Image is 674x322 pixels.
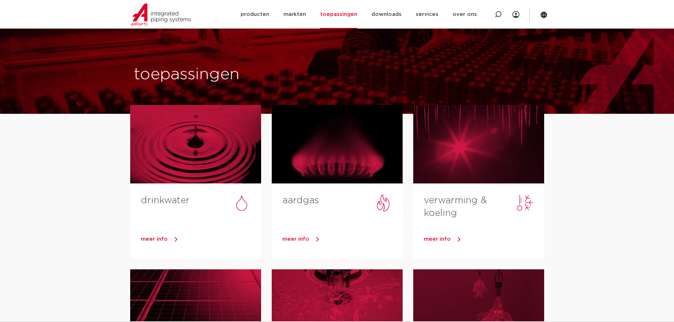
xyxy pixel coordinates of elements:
a: drinkwater [141,196,190,205]
span: meer info [424,236,451,242]
h1: toepassingen [134,63,334,86]
span: meer info [141,236,168,242]
span: meer info [282,236,309,242]
a: verwarming & koeling [424,196,487,218]
a: aardgas [282,196,319,205]
a: meer info [424,234,544,245]
a: meer info [282,234,403,245]
a: meer info [141,234,261,245]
